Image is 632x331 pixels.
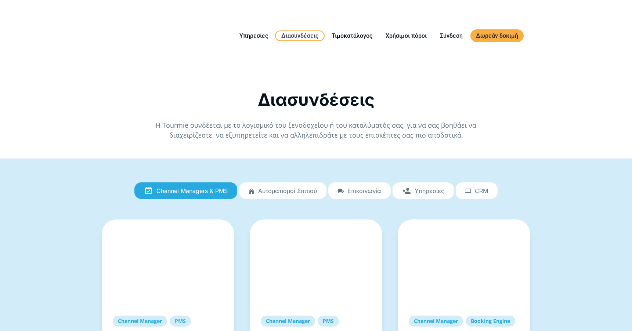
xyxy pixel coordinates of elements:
[470,29,524,42] a: Δωρεάν δοκιμή
[456,182,498,199] a: CRM
[409,316,463,327] a: Channel Manager
[134,182,237,199] a: Channel Managers & PMS
[434,31,468,40] a: Σύνδεση
[347,188,381,194] span: Επικοινωνία
[466,316,515,327] a: Booking Engine
[475,188,488,194] span: CRM
[234,31,274,40] a: Υπηρεσίες
[318,316,339,327] a: PMS
[258,188,317,194] span: Αυτοματισμοί Σπιτιού
[380,31,432,40] a: Χρήσιμοι πόροι
[113,316,167,327] a: Channel Manager
[170,316,191,327] a: PMS
[258,89,375,110] span: Διασυνδέσεις
[393,182,454,199] a: Υπηρεσίες
[261,316,315,327] a: Channel Manager
[156,188,228,194] span: Channel Managers & PMS
[326,31,378,40] a: Τιμοκατάλογος
[275,30,325,41] a: Διασυνδέσεις
[239,182,326,199] a: Αυτοματισμοί Σπιτιού
[156,121,476,139] span: Η Tourmie συνδέεται με το λογισμικό του ξενοδοχείου ή του καταλύματός σας, για να σας βοηθάει να ...
[328,182,391,199] a: Επικοινωνία
[415,188,444,194] span: Υπηρεσίες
